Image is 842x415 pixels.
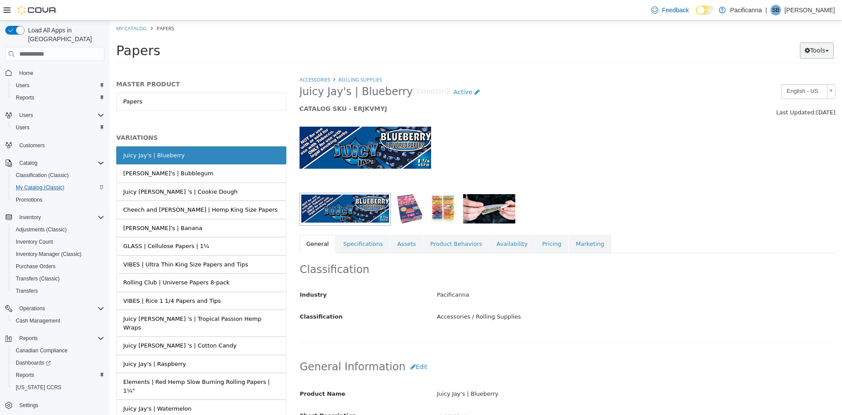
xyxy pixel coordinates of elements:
[14,185,168,194] div: Cheech and [PERSON_NAME] | Hemp King Size Papers
[12,92,104,103] span: Reports
[314,214,379,233] a: Product Behaviors
[671,64,726,78] a: English - US
[9,92,108,104] button: Reports
[12,170,104,181] span: Classification (Classic)
[190,392,247,398] span: Short Description
[16,124,29,131] span: Users
[12,273,104,284] span: Transfers (Classic)
[16,303,49,314] button: Operations
[16,212,44,223] button: Inventory
[9,223,108,236] button: Adjustments (Classic)
[16,238,53,245] span: Inventory Count
[19,402,38,409] span: Settings
[12,122,33,133] a: Users
[12,273,63,284] a: Transfers (Classic)
[16,275,60,282] span: Transfers (Classic)
[16,110,36,121] button: Users
[12,316,64,326] a: Cash Management
[690,22,724,38] button: Tools
[19,70,33,77] span: Home
[18,6,57,14] img: Cova
[14,294,170,311] div: Juicy [PERSON_NAME] 's | Tropical Passion Hemp Wraps
[12,224,104,235] span: Adjustments (Classic)
[9,181,108,194] button: My Catalog (Classic)
[7,22,51,38] span: Papers
[2,109,108,121] button: Users
[2,399,108,411] button: Settings
[16,251,82,258] span: Inventory Manager (Classic)
[7,60,177,67] h5: MASTER PRODUCT
[12,261,59,272] a: Purchase Orders
[16,140,48,151] a: Customers
[190,338,726,355] h2: General Information
[16,212,104,223] span: Inventory
[648,1,692,19] a: Feedback
[303,68,339,75] small: [Variation]
[16,94,34,101] span: Reports
[12,316,104,326] span: Cash Management
[16,333,41,344] button: Reports
[12,286,104,296] span: Transfers
[662,6,689,14] span: Feedback
[190,106,321,148] img: 150
[12,370,38,380] a: Reports
[16,333,104,344] span: Reports
[9,369,108,381] button: Reports
[321,388,732,403] div: < empty >
[25,26,104,43] span: Load All Apps in [GEOGRAPHIC_DATA]
[16,67,104,78] span: Home
[9,194,108,206] button: Promotions
[12,261,104,272] span: Purchase Orders
[16,172,69,179] span: Classification (Classic)
[12,382,104,393] span: Washington CCRS
[9,169,108,181] button: Classification (Classic)
[12,286,41,296] a: Transfers
[2,332,108,344] button: Reports
[12,237,104,247] span: Inventory Count
[12,237,57,247] a: Inventory Count
[16,287,38,294] span: Transfers
[12,382,65,393] a: [US_STATE] CCRS
[47,4,64,11] span: Papers
[12,182,104,193] span: My Catalog (Classic)
[296,338,323,355] button: Edit
[9,381,108,394] button: [US_STATE] CCRS
[19,305,45,312] span: Operations
[12,195,46,205] a: Promotions
[14,258,120,266] div: Rolling Club | Universe Papers 8-pack
[7,4,37,11] a: My Catalog
[12,249,104,259] span: Inventory Manager (Classic)
[321,366,732,381] div: Juicy Jay's | Blueberry
[706,89,726,95] span: [DATE]
[12,370,104,380] span: Reports
[14,131,75,139] div: Juicy Jay's | Blueberry
[12,358,104,368] span: Dashboards
[14,149,103,157] div: [PERSON_NAME]'s | Bubblegum
[380,214,425,233] a: Availability
[9,315,108,327] button: Cash Management
[771,5,781,15] div: Sandra Boyd
[9,248,108,260] button: Inventory Manager (Classic)
[14,203,93,212] div: [PERSON_NAME]'s | Banana
[9,121,108,134] button: Users
[12,358,54,368] a: Dashboards
[16,359,51,366] span: Dashboards
[229,56,272,62] a: Rolling Supplies
[14,384,82,393] div: Juicy Jay's | Watermelon
[190,242,726,256] h2: Classification
[281,214,313,233] a: Assets
[12,224,70,235] a: Adjustments (Classic)
[696,6,714,15] input: Dark Mode
[16,226,67,233] span: Adjustments (Classic)
[9,344,108,357] button: Canadian Compliance
[12,195,104,205] span: Promotions
[14,321,127,330] div: Juicy [PERSON_NAME] 's | Cotton Candy
[190,293,233,299] span: Classification
[16,140,104,151] span: Customers
[2,139,108,152] button: Customers
[12,122,104,133] span: Users
[425,214,459,233] a: Pricing
[772,5,779,15] span: SB
[667,89,706,95] span: Last Updated:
